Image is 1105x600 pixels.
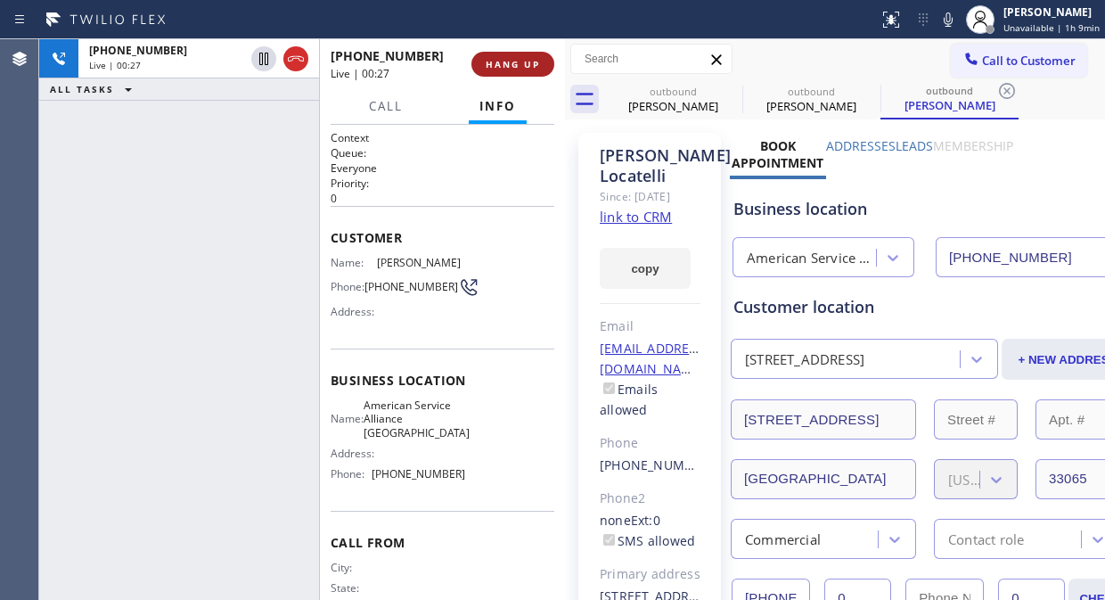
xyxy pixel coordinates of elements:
[600,489,700,509] div: Phone2
[600,433,700,454] div: Phone
[469,89,527,124] button: Info
[331,160,554,176] p: Everyone
[882,84,1017,97] div: outbound
[1003,4,1100,20] div: [PERSON_NAME]
[331,280,364,293] span: Phone:
[358,89,413,124] button: Call
[744,85,879,98] div: outbound
[331,467,372,481] span: Phone:
[882,79,1017,118] div: Paul Locatelli
[331,534,554,551] span: Call From
[1003,21,1100,34] span: Unavailable | 1h 9min
[826,137,896,154] label: Addresses
[745,349,864,370] div: [STREET_ADDRESS]
[603,382,615,394] input: Emails allowed
[934,399,1018,440] input: Street #
[50,83,114,95] span: ALL TASKS
[600,381,658,418] label: Emails allowed
[331,229,554,246] span: Customer
[745,529,821,549] div: Commercial
[600,186,700,207] div: Since: [DATE]
[600,208,672,226] a: link to CRM
[600,456,713,473] a: [PHONE_NUMBER]
[471,52,554,77] button: HANG UP
[331,256,377,269] span: Name:
[39,78,150,100] button: ALL TASKS
[600,511,700,552] div: none
[251,46,276,71] button: Hold Customer
[744,98,879,114] div: [PERSON_NAME]
[600,316,700,337] div: Email
[982,53,1076,69] span: Call to Customer
[369,98,403,114] span: Call
[603,534,615,546] input: SMS allowed
[631,512,660,529] span: Ext: 0
[331,130,554,145] h1: Context
[747,248,878,268] div: American Service Alliance [GEOGRAPHIC_DATA]
[372,467,465,481] span: [PHONE_NUMBER]
[606,98,741,114] div: [PERSON_NAME]
[571,45,732,73] input: Search
[606,79,741,119] div: Josh Hudman
[600,532,695,549] label: SMS allowed
[331,412,364,425] span: Name:
[600,340,708,377] a: [EMAIL_ADDRESS][DOMAIN_NAME]
[331,47,444,64] span: [PHONE_NUMBER]
[89,59,141,71] span: Live | 00:27
[732,137,823,171] label: Book Appointment
[882,97,1017,113] div: [PERSON_NAME]
[600,564,700,585] div: Primary address
[364,399,470,440] span: American Service Alliance [GEOGRAPHIC_DATA]
[606,85,741,98] div: outbound
[936,7,961,32] button: Mute
[331,191,554,206] p: 0
[951,44,1087,78] button: Call to Customer
[744,79,879,119] div: Paul Locatelli
[731,459,916,499] input: City
[377,256,464,269] span: [PERSON_NAME]
[948,529,1024,549] div: Contact role
[486,58,540,70] span: HANG UP
[479,98,516,114] span: Info
[283,46,308,71] button: Hang up
[331,372,554,389] span: Business location
[89,43,187,58] span: [PHONE_NUMBER]
[331,561,377,574] span: City:
[600,145,700,186] div: [PERSON_NAME] Locatelli
[331,145,554,160] h2: Queue:
[600,248,691,289] button: copy
[933,137,1013,154] label: Membership
[331,447,377,460] span: Address:
[331,66,389,81] span: Live | 00:27
[331,176,554,191] h2: Priority:
[364,280,458,293] span: [PHONE_NUMBER]
[331,305,377,318] span: Address:
[331,581,377,595] span: State:
[731,399,916,440] input: Address
[896,137,933,154] label: Leads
